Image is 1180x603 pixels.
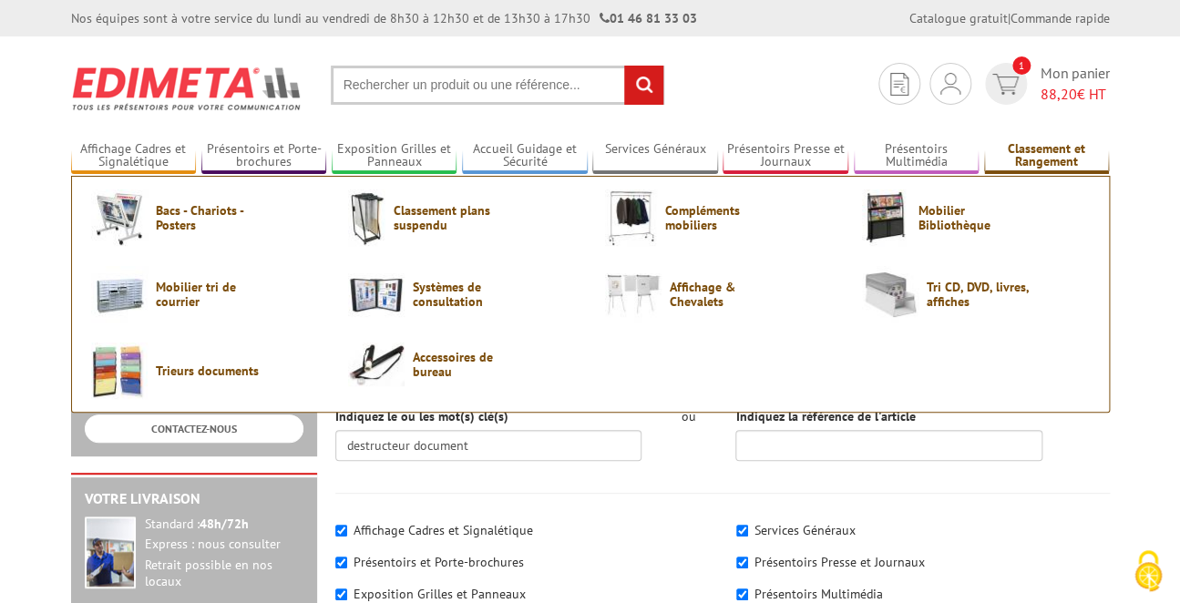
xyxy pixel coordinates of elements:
a: Présentoirs Multimédia [854,141,980,171]
label: Présentoirs Multimédia [754,586,883,602]
div: | [909,9,1110,27]
label: Affichage Cadres et Signalétique [354,522,533,538]
label: Services Généraux [754,522,856,538]
span: € HT [1041,84,1110,105]
img: Trieurs documents [91,342,148,399]
label: Indiquez la référence de l'article [735,407,915,425]
img: widget-livraison.jpg [85,516,136,588]
a: Accueil Guidage et Sécurité [462,141,588,171]
img: Cookies (fenêtre modale) [1125,548,1171,594]
strong: 01 46 81 33 03 [600,10,697,26]
img: devis rapide [890,73,908,96]
a: Accessoires de bureau [348,342,576,386]
span: Trieurs documents [156,363,265,378]
img: Accessoires de bureau [348,342,405,386]
input: Présentoirs Presse et Journaux [736,557,748,568]
a: Compléments mobiliers [605,189,833,246]
span: Mobilier tri de courrier [156,280,265,309]
strong: 48h/72h [200,516,249,532]
input: Services Généraux [736,525,748,537]
input: Présentoirs et Porte-brochures [335,557,347,568]
img: Classement plans suspendu [348,189,385,246]
input: Exposition Grilles et Panneaux [335,588,347,600]
a: Tri CD, DVD, livres, affiches [862,266,1090,322]
a: Services Généraux [592,141,718,171]
input: rechercher [624,66,663,105]
a: Exposition Grilles et Panneaux [332,141,457,171]
a: Catalogue gratuit [909,10,1008,26]
span: Tri CD, DVD, livres, affiches [927,280,1036,309]
img: Affichage & Chevalets [605,266,662,322]
a: Affichage & Chevalets [605,266,833,322]
span: Accessoires de bureau [413,350,522,379]
a: Commande rapide [1011,10,1110,26]
span: Compléments mobiliers [665,203,775,232]
a: Classement plans suspendu [348,189,576,246]
label: Présentoirs Presse et Journaux [754,554,925,570]
img: Compléments mobiliers [605,189,657,246]
div: Nos équipes sont à votre service du lundi au vendredi de 8h30 à 12h30 et de 13h30 à 17h30 [71,9,697,27]
label: Présentoirs et Porte-brochures [354,554,524,570]
img: devis rapide [992,74,1019,95]
img: Mobilier Bibliothèque [862,189,910,246]
img: devis rapide [940,73,960,95]
button: Cookies (fenêtre modale) [1116,541,1180,603]
span: Systèmes de consultation [413,280,522,309]
input: Rechercher un produit ou une référence... [331,66,664,105]
span: 1 [1012,56,1031,75]
label: Exposition Grilles et Panneaux [354,586,526,602]
div: Retrait possible en nos locaux [145,557,303,590]
a: Mobilier Bibliothèque [862,189,1090,246]
a: Bacs - Chariots - Posters [91,189,319,246]
img: Systèmes de consultation [348,266,405,322]
input: Affichage Cadres et Signalétique [335,525,347,537]
a: Systèmes de consultation [348,266,576,322]
span: 88,20 [1041,85,1077,103]
div: Express : nous consulter [145,537,303,553]
a: Présentoirs Presse et Journaux [723,141,848,171]
h2: Votre livraison [85,491,303,507]
span: Mon panier [1041,63,1110,105]
span: Affichage & Chevalets [670,280,779,309]
img: Tri CD, DVD, livres, affiches [862,266,918,322]
a: CONTACTEZ-NOUS [85,414,303,443]
span: Bacs - Chariots - Posters [156,203,265,232]
a: Présentoirs et Porte-brochures [201,141,327,171]
img: Bacs - Chariots - Posters [91,189,148,246]
span: Mobilier Bibliothèque [918,203,1028,232]
a: Trieurs documents [91,342,319,399]
img: Edimeta [71,55,303,122]
img: Mobilier tri de courrier [91,266,148,322]
span: Classement plans suspendu [394,203,503,232]
div: Standard : [145,516,303,533]
div: ou [669,407,708,425]
a: devis rapide 1 Mon panier 88,20€ HT [980,63,1110,105]
input: Présentoirs Multimédia [736,588,748,600]
a: Affichage Cadres et Signalétique [71,141,197,171]
a: Mobilier tri de courrier [91,266,319,322]
label: Indiquez le ou les mot(s) clé(s) [335,407,508,425]
a: Classement et Rangement [984,141,1110,171]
